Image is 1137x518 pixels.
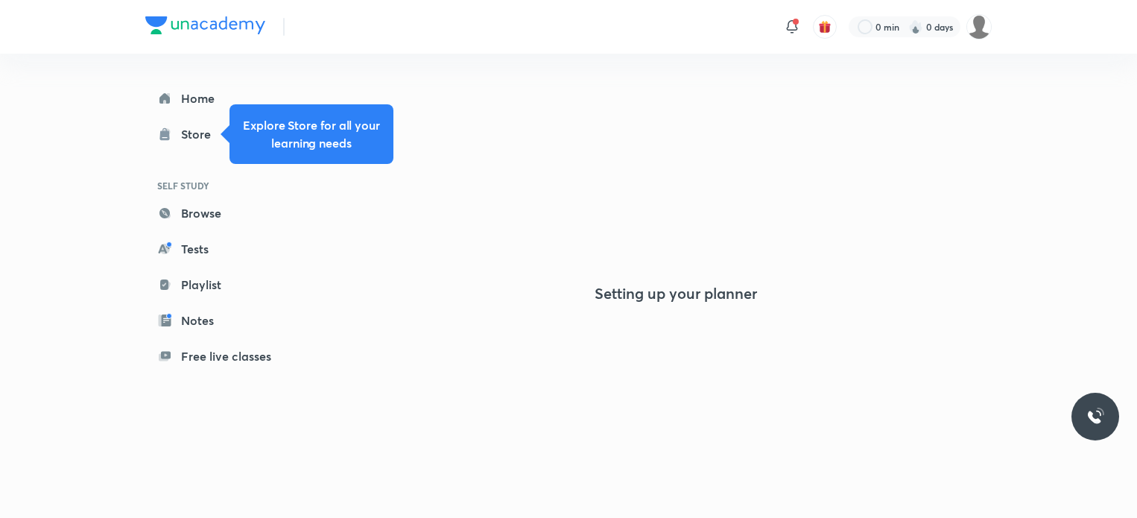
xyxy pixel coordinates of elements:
[145,16,265,38] a: Company Logo
[145,341,318,371] a: Free live classes
[1086,408,1104,426] img: ttu
[145,270,318,300] a: Playlist
[908,19,923,34] img: streak
[966,14,992,40] img: Priyanka Rode
[241,116,381,152] h5: Explore Store for all your learning needs
[813,15,837,39] button: avatar
[145,119,318,149] a: Store
[145,83,318,113] a: Home
[145,173,318,198] h6: SELF STUDY
[181,125,220,143] div: Store
[818,20,832,34] img: avatar
[145,234,318,264] a: Tests
[145,16,265,34] img: Company Logo
[145,198,318,228] a: Browse
[595,285,757,303] h4: Setting up your planner
[145,306,318,335] a: Notes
